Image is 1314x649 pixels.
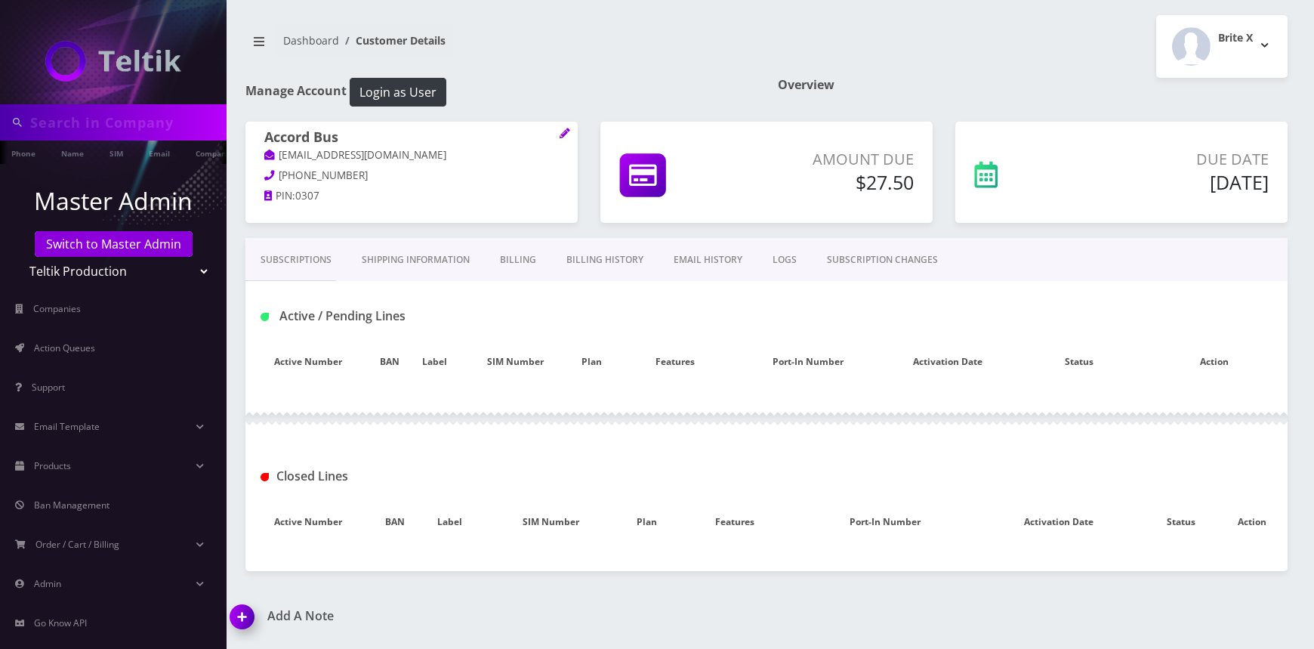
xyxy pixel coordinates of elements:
th: Active Number [245,500,371,544]
th: Active Number [245,340,371,384]
h1: Closed Lines [261,469,583,484]
th: Status [1146,500,1217,544]
a: Phone [4,141,43,164]
li: Customer Details [339,32,446,48]
th: Action [1142,340,1288,384]
h1: Manage Account [245,78,755,107]
p: Amount Due [751,148,914,171]
img: Closed Lines [261,473,269,481]
h1: Overview [778,78,1288,92]
a: Dashboard [283,33,339,48]
th: Plan [572,340,612,384]
a: Login as User [347,82,446,99]
button: Login as User [350,78,446,107]
span: [PHONE_NUMBER] [279,168,368,182]
th: Features [672,500,797,544]
th: Label [419,500,481,544]
span: Companies [33,302,81,315]
span: Support [32,381,65,394]
th: Status [1016,340,1142,384]
a: Name [54,141,91,164]
p: Due Date [1080,148,1269,171]
th: Plan [622,500,672,544]
a: Email [141,141,177,164]
th: Activation Date [973,500,1145,544]
a: LOGS [757,238,812,282]
a: Billing History [551,238,659,282]
a: Add A Note [230,609,755,623]
a: Switch to Master Admin [35,231,193,257]
th: SIM Number [481,500,622,544]
span: Admin [34,577,61,590]
th: Port-In Number [737,340,878,384]
span: Products [34,459,71,472]
img: Active / Pending Lines [261,313,269,321]
h1: Active / Pending Lines [261,309,583,323]
h5: [DATE] [1080,171,1269,193]
th: Features [612,340,738,384]
th: BAN [371,500,419,544]
a: Subscriptions [245,238,347,282]
span: 0307 [295,189,319,202]
th: Port-In Number [797,500,973,544]
span: Go Know API [34,617,87,629]
th: Action [1217,500,1288,544]
nav: breadcrumb [245,25,755,68]
img: Teltik Production [45,41,181,82]
a: [EMAIL_ADDRESS][DOMAIN_NAME] [264,148,446,163]
span: Order / Cart / Billing [35,538,119,551]
th: Label [409,340,459,384]
span: Action Queues [34,341,95,354]
a: Billing [485,238,551,282]
a: Company [188,141,239,164]
h1: Accord Bus [264,129,559,147]
h5: $27.50 [751,171,914,193]
th: BAN [371,340,410,384]
a: SUBSCRIPTION CHANGES [812,238,953,282]
span: Email Template [34,420,100,433]
th: SIM Number [459,340,572,384]
button: Brite X [1156,15,1288,78]
a: Shipping Information [347,238,485,282]
input: Search in Company [30,108,223,137]
a: EMAIL HISTORY [659,238,757,282]
a: PIN: [264,189,295,204]
th: Activation Date [878,340,1016,384]
span: Ban Management [34,499,109,511]
a: SIM [102,141,131,164]
h2: Brite X [1218,32,1253,45]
